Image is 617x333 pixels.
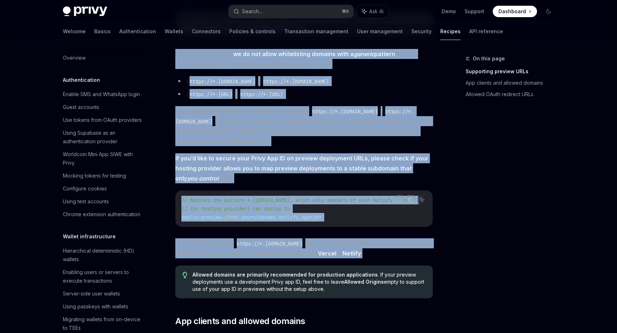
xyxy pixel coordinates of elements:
button: Report incorrect code [395,195,404,204]
svg: Tip [182,272,187,278]
button: Copy the contents from the code block [406,195,415,204]
span: deploy [181,214,199,220]
div: Using Supabase as an authentication provider [63,129,144,146]
em: you control [187,175,219,182]
a: Using passkeys with wallets [57,300,149,313]
div: Configure cookies [63,184,107,193]
code: https://*-[URL] [237,90,286,98]
a: Dashboard [493,6,537,17]
button: Toggle dark mode [543,6,554,17]
a: Use tokens from OAuth providers [57,114,149,126]
a: Demo [442,8,456,15]
a: Overview [57,51,149,64]
h5: Authentication [63,76,100,84]
span: - [199,214,201,220]
a: User management [357,23,403,40]
a: Authentication [119,23,156,40]
span: </ [310,214,316,220]
span: Any project can deploy to a domain that matches , , or similar. If you were to whitelist this dom... [175,106,433,146]
div: Enable SMS and WhatsApp login [63,90,140,99]
a: Supporting preview URLs [466,66,560,77]
div: Server-side user wallets [63,289,120,298]
a: Wallets [165,23,183,40]
a: Server-side user wallets [57,287,149,300]
div: Chrome extension authentication [63,210,140,219]
strong: Allowed Origins [344,279,384,285]
div: Enabling users or servers to execute transactions [63,268,144,285]
a: Vercel [318,250,336,257]
span: b [233,214,236,220]
a: Basics [94,23,111,40]
strong: we do not allow whitelisting domains with a pattern [233,50,395,58]
span: , like: [175,153,433,183]
span: > [318,214,321,220]
h5: Wallet infrastructure [63,232,116,241]
a: Chrome extension authentication [57,208,149,221]
button: Ask AI [417,195,427,204]
a: Recipes [440,23,461,40]
div: Search... [242,7,262,16]
a: Policies & controls [229,23,276,40]
code: https://*.[DOMAIN_NAME] [260,78,332,85]
a: App clients and allowed domains [466,77,560,89]
span: 42 [224,214,230,220]
button: Search...⌘K [229,5,353,18]
a: Using Supabase as an authentication provider [57,126,149,148]
a: Welcome [63,23,86,40]
span: . [239,214,241,220]
div: Guest accounts [63,103,99,111]
li: / [175,76,433,86]
div: Hierarchical deterministic (HD) wallets [63,247,144,264]
div: Migrating wallets from on-device to TEEs [63,315,144,332]
span: app [301,214,310,220]
img: dark logo [63,6,107,16]
strong: Allowed domains are primarily recommended for production applications [192,272,378,278]
a: Netlify [342,250,361,257]
a: Support [465,8,484,15]
a: Transaction management [284,23,348,40]
span: . [299,214,301,220]
div: Overview [63,54,86,62]
div: Using passkeys with wallets [63,302,128,311]
span: // Matches the pattern *.[DOMAIN_NAME], which only members of your Netlify account [181,197,416,203]
a: Enable SMS and WhatsApp login [57,88,149,101]
a: Enabling users or servers to execute transactions [57,266,149,287]
span: > [236,214,239,220]
span: For security reasons, that are commonly used for these preview deployments, such as: [175,49,433,69]
span: . If your preview deployments use a development Privy app ID, feel free to leave empty to support... [192,271,426,293]
span: b [316,214,318,220]
code: https://*-[URL] [187,90,235,98]
strong: If you’d like to secure your Privy App ID on preview deployment URLs, please check if your hostin... [175,155,428,182]
span: // (or hosting provider) can deploy to [181,205,290,212]
a: Security [411,23,432,40]
a: Configure cookies [57,182,149,195]
span: On this page [473,54,505,63]
span: netlify [279,214,299,220]
a: API reference [469,23,503,40]
code: https://*.[DOMAIN_NAME] [309,108,381,115]
code: https://*.[DOMAIN_NAME] [234,240,305,248]
a: Allowed OAuth redirect URLs [466,89,560,100]
span: < [230,214,233,220]
div: Mocking tokens for testing [63,172,126,180]
span: preview [201,214,221,220]
div: Use tokens from OAuth providers [63,116,142,124]
a: Using test accounts [57,195,149,208]
a: Worldcoin Mini App SIWE with Privy [57,148,149,169]
li: / [175,89,433,99]
span: ⌘ K [342,9,349,14]
a: Guest accounts [57,101,149,114]
span: . [276,214,279,220]
span: App clients and allowed domains [175,315,305,327]
span: - [221,214,224,220]
span: yoursitename [241,214,276,220]
code: https://*.[DOMAIN_NAME] [187,78,258,85]
a: Hierarchical deterministic (HD) wallets [57,244,149,266]
a: Mocking tokens for testing [57,169,149,182]
div: Using test accounts [63,197,109,206]
em: generic [354,50,374,58]
span: Ask AI [369,8,383,15]
button: Ask AI [357,5,388,18]
span: Dashboard [498,8,526,15]
span: This allows you to list under allowed domains, which arbitrary actors cannot deploy to. See instr... [175,238,433,258]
